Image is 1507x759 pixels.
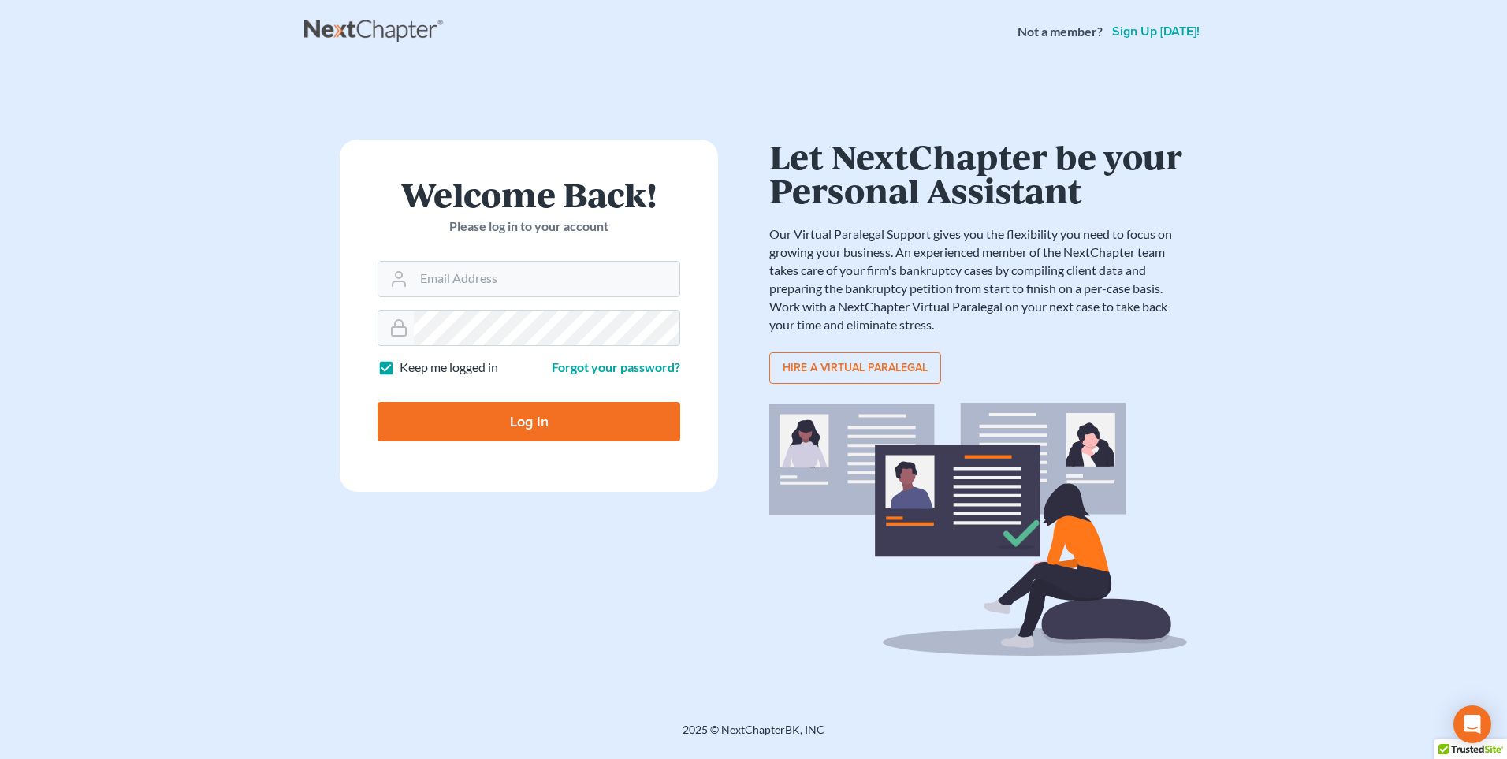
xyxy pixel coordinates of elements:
div: 2025 © NextChapterBK, INC [304,722,1203,750]
a: Sign up [DATE]! [1109,25,1203,38]
strong: Not a member? [1018,23,1103,41]
a: Forgot your password? [552,359,680,374]
h1: Let NextChapter be your Personal Assistant [769,140,1187,206]
h1: Welcome Back! [378,177,680,211]
input: Log In [378,402,680,441]
p: Our Virtual Paralegal Support gives you the flexibility you need to focus on growing your busines... [769,225,1187,333]
img: virtual_paralegal_bg-b12c8cf30858a2b2c02ea913d52db5c468ecc422855d04272ea22d19010d70dc.svg [769,403,1187,656]
div: Open Intercom Messenger [1453,705,1491,743]
input: Email Address [414,262,679,296]
a: Hire a virtual paralegal [769,352,941,384]
label: Keep me logged in [400,359,498,377]
p: Please log in to your account [378,218,680,236]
